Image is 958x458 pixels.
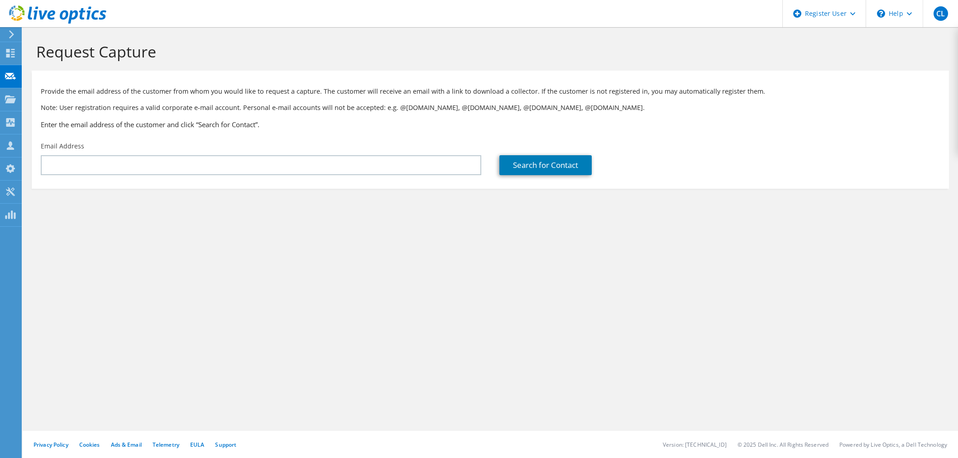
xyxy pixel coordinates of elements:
[839,441,947,448] li: Powered by Live Optics, a Dell Technology
[190,441,204,448] a: EULA
[215,441,236,448] a: Support
[41,142,84,151] label: Email Address
[41,103,940,113] p: Note: User registration requires a valid corporate e-mail account. Personal e-mail accounts will ...
[877,10,885,18] svg: \n
[41,86,940,96] p: Provide the email address of the customer from whom you would like to request a capture. The cust...
[934,6,948,21] span: CL
[79,441,100,448] a: Cookies
[111,441,142,448] a: Ads & Email
[34,441,68,448] a: Privacy Policy
[36,42,940,61] h1: Request Capture
[153,441,179,448] a: Telemetry
[738,441,829,448] li: © 2025 Dell Inc. All Rights Reserved
[663,441,727,448] li: Version: [TECHNICAL_ID]
[499,155,592,175] a: Search for Contact
[41,119,940,129] h3: Enter the email address of the customer and click “Search for Contact”.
